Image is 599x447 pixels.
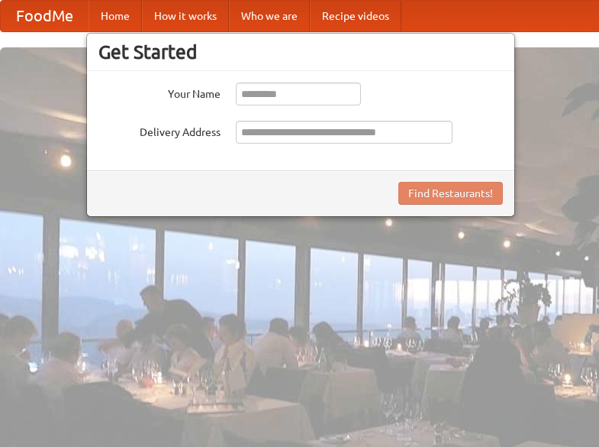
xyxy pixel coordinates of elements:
[98,83,221,102] label: Your Name
[89,1,142,31] a: Home
[98,40,503,63] h3: Get Started
[398,182,503,205] button: Find Restaurants!
[1,1,89,31] a: FoodMe
[229,1,310,31] a: Who we are
[98,121,221,140] label: Delivery Address
[310,1,401,31] a: Recipe videos
[142,1,229,31] a: How it works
